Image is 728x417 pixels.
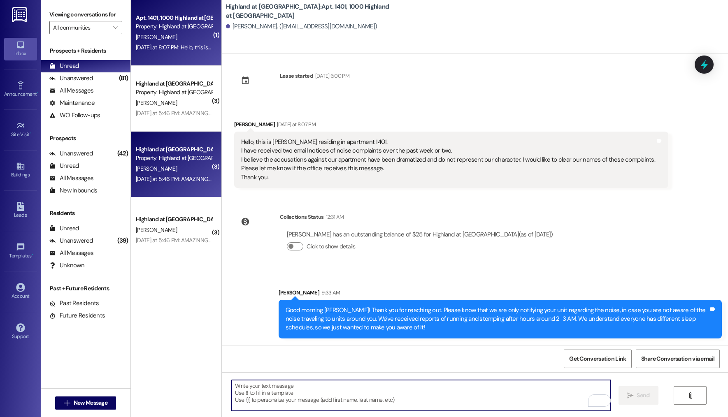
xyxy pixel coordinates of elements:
a: Site Visit • [4,119,37,141]
span: [PERSON_NAME] [136,165,177,172]
div: 12:31 AM [324,213,344,221]
a: Account [4,280,37,303]
span: Get Conversation Link [569,354,626,363]
div: All Messages [49,174,93,183]
textarea: To enrich screen reader interactions, please activate Accessibility in Grammarly extension settings [232,380,611,411]
div: Unread [49,224,79,233]
span: [PERSON_NAME] [136,33,177,41]
div: Hello, this is [PERSON_NAME] residing in apartment 1401. I have received two email notices of noi... [241,138,655,182]
span: Send [637,391,649,400]
a: Templates • [4,240,37,262]
span: Share Conversation via email [641,354,714,363]
div: [DATE] at 5:46 PM: AMAZINNG THANK YOU SO MUCH FOR BEING SO HELPFUL!🥹 You are THE BEST for doing t... [136,236,419,244]
div: 9:33 AM [319,288,340,297]
button: New Message [55,396,116,410]
i:  [113,24,118,31]
span: • [30,130,31,136]
div: Highland at [GEOGRAPHIC_DATA] [136,215,212,224]
div: Future Residents [49,311,105,320]
input: All communities [53,21,109,34]
label: Click to show details [307,242,355,251]
div: Unknown [49,261,84,270]
button: Send [619,386,658,405]
div: Unread [49,162,79,170]
div: Highland at [GEOGRAPHIC_DATA] [136,145,212,154]
div: All Messages [49,249,93,257]
div: Prospects [41,134,130,143]
a: Support [4,321,37,343]
a: Leads [4,199,37,222]
span: [PERSON_NAME] [136,226,177,234]
div: Unanswered [49,149,93,158]
button: Share Conversation via email [636,350,720,368]
button: Get Conversation Link [564,350,631,368]
div: [DATE] at 8:07 PM [275,120,316,129]
a: Buildings [4,159,37,181]
div: Property: Highland at [GEOGRAPHIC_DATA] [136,154,212,162]
div: [PERSON_NAME] has an outstanding balance of $25 for Highland at [GEOGRAPHIC_DATA] (as of [DATE]) [287,230,553,239]
div: Unanswered [49,236,93,245]
div: New Inbounds [49,186,97,195]
span: New Message [74,398,107,407]
div: [DATE] at 5:46 PM: AMAZINNG THANK YOU SO MUCH FOR BEING SO HELPFUL!🥹 You are THE BEST for doing t... [136,109,419,117]
div: [PERSON_NAME]. ([EMAIL_ADDRESS][DOMAIN_NAME]) [226,22,377,31]
div: [PERSON_NAME] [234,120,668,132]
a: Inbox [4,38,37,60]
div: Property: Highland at [GEOGRAPHIC_DATA] [136,88,212,97]
div: Past Residents [49,299,99,308]
div: Lease started [280,72,314,80]
div: All Messages [49,86,93,95]
div: Residents [41,209,130,218]
img: ResiDesk Logo [12,7,29,22]
div: Past + Future Residents [41,284,130,293]
div: Collections Status [280,213,324,221]
span: • [37,90,38,96]
i:  [687,392,693,399]
b: Highland at [GEOGRAPHIC_DATA]: Apt. 1401, 1000 Highland at [GEOGRAPHIC_DATA] [226,2,391,20]
div: Apt. 1401, 1000 Highland at [GEOGRAPHIC_DATA] [136,14,212,22]
div: Highland at [GEOGRAPHIC_DATA] [136,79,212,88]
div: (81) [117,72,130,85]
i:  [627,392,633,399]
div: Unread [49,62,79,70]
i:  [64,400,70,406]
span: [PERSON_NAME] [136,99,177,107]
div: WO Follow-ups [49,111,100,120]
div: (39) [115,234,130,247]
div: [DATE] at 5:46 PM: AMAZINNG THANK YOU SO MUCH FOR BEING SO HELPFUL!🥹 You are THE BEST for doing t... [136,175,419,183]
div: Prospects + Residents [41,46,130,55]
div: Property: Highland at [GEOGRAPHIC_DATA] [136,22,212,31]
label: Viewing conversations for [49,8,122,21]
span: • [32,252,33,257]
div: Good morning [PERSON_NAME]! Thank you for reaching out. Please know that we are only notifying yo... [286,306,709,332]
div: (42) [115,147,130,160]
div: [PERSON_NAME] [279,288,722,300]
div: Unanswered [49,74,93,83]
div: [DATE] 6:00 PM [313,72,349,80]
div: Maintenance [49,99,95,107]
